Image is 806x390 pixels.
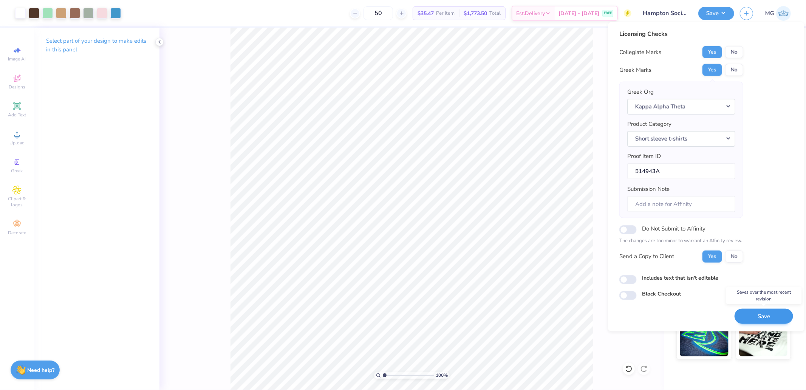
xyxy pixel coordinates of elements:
[619,29,743,39] div: Licensing Checks
[725,46,743,58] button: No
[726,287,802,304] div: Saves over the most recent revision
[619,66,651,74] div: Greek Marks
[8,230,26,236] span: Decorate
[436,9,455,17] span: Per Item
[11,168,23,174] span: Greek
[619,48,661,57] div: Collegiate Marks
[637,6,693,21] input: Untitled Design
[4,196,30,208] span: Clipart & logos
[765,6,791,21] a: MG
[725,250,743,262] button: No
[558,9,599,17] span: [DATE] - [DATE]
[702,250,722,262] button: Yes
[619,237,743,245] p: The changes are too minor to warrant an Affinity review.
[489,9,501,17] span: Total
[464,9,487,17] span: $1,773.50
[418,9,434,17] span: $35.47
[642,274,718,282] label: Includes text that isn't editable
[9,84,25,90] span: Designs
[364,6,393,20] input: – –
[702,46,722,58] button: Yes
[642,290,681,298] label: Block Checkout
[765,9,774,18] span: MG
[735,308,793,324] button: Save
[516,9,545,17] span: Est. Delivery
[619,252,674,261] div: Send a Copy to Client
[627,88,654,96] label: Greek Org
[9,140,25,146] span: Upload
[627,131,735,146] button: Short sleeve t-shirts
[627,120,671,128] label: Product Category
[698,7,734,20] button: Save
[627,99,735,114] button: Kappa Alpha Theta
[627,196,735,212] input: Add a note for Affinity
[642,224,705,234] label: Do Not Submit to Affinity
[8,56,26,62] span: Image AI
[680,319,729,356] img: Glow in the Dark Ink
[604,11,612,16] span: FREE
[46,37,147,54] p: Select part of your design to make edits in this panel
[436,372,448,379] span: 100 %
[8,112,26,118] span: Add Text
[739,319,788,356] img: Water based Ink
[702,64,722,76] button: Yes
[776,6,791,21] img: Michael Galon
[28,367,55,374] strong: Need help?
[627,152,661,161] label: Proof Item ID
[725,64,743,76] button: No
[627,185,670,193] label: Submission Note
